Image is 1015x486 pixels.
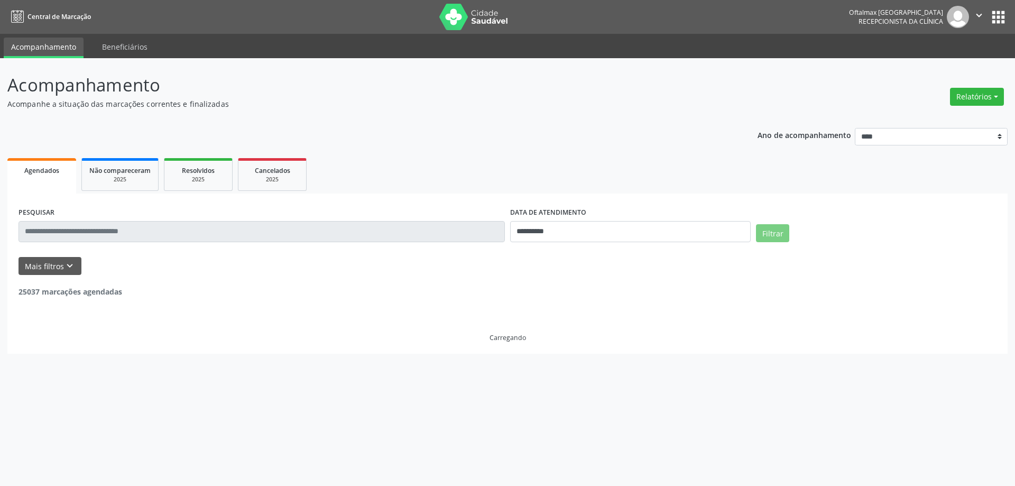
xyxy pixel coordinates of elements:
i:  [973,10,985,21]
span: Recepcionista da clínica [859,17,943,26]
button: Filtrar [756,224,789,242]
span: Central de Marcação [27,12,91,21]
div: 2025 [246,176,299,184]
a: Central de Marcação [7,8,91,25]
img: img [947,6,969,28]
button: Mais filtroskeyboard_arrow_down [19,257,81,276]
button:  [969,6,989,28]
a: Acompanhamento [4,38,84,58]
div: Oftalmax [GEOGRAPHIC_DATA] [849,8,943,17]
p: Ano de acompanhamento [758,128,851,141]
i: keyboard_arrow_down [64,260,76,272]
span: Não compareceram [89,166,151,175]
label: DATA DE ATENDIMENTO [510,205,586,221]
div: 2025 [89,176,151,184]
span: Cancelados [255,166,290,175]
a: Beneficiários [95,38,155,56]
p: Acompanhamento [7,72,707,98]
button: Relatórios [950,88,1004,106]
strong: 25037 marcações agendadas [19,287,122,297]
button: apps [989,8,1008,26]
span: Resolvidos [182,166,215,175]
p: Acompanhe a situação das marcações correntes e finalizadas [7,98,707,109]
label: PESQUISAR [19,205,54,221]
div: Carregando [490,333,526,342]
div: 2025 [172,176,225,184]
span: Agendados [24,166,59,175]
